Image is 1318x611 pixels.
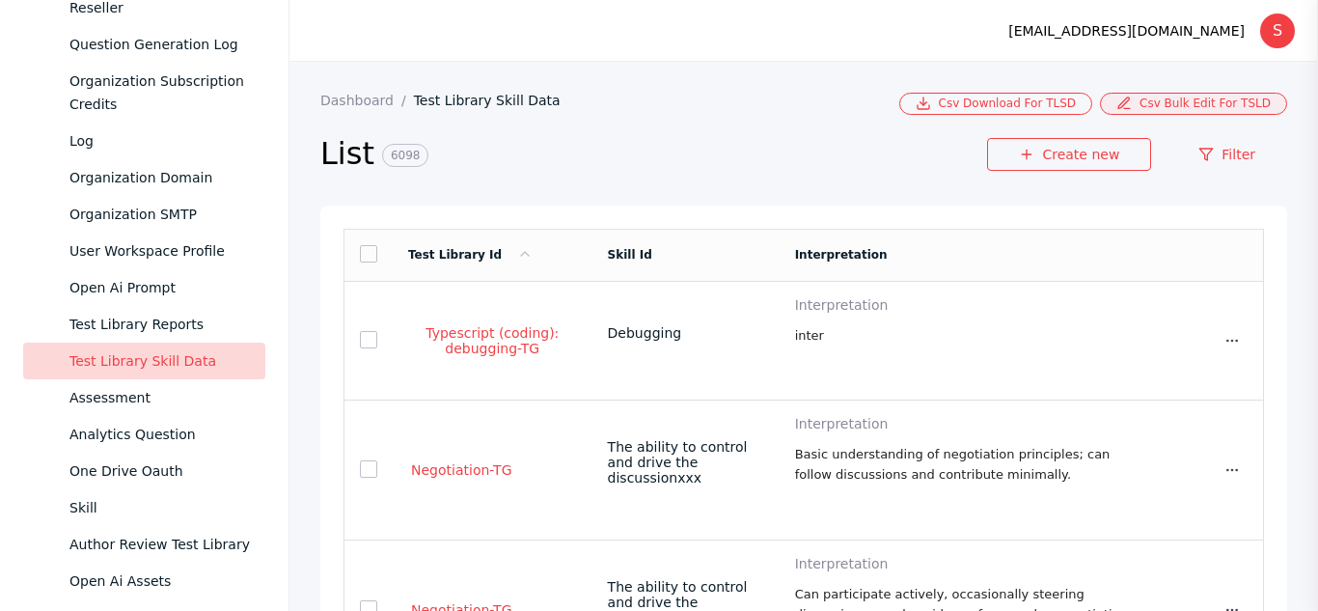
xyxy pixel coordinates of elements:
[69,129,250,153] div: Log
[23,26,265,63] a: Question Generation Log
[23,379,265,416] a: Assessment
[23,489,265,526] a: Skill
[408,324,577,357] a: Typescript (coding): debugging-TG
[23,196,265,233] a: Organization SMTP
[23,269,265,306] a: Open Ai Prompt
[69,423,250,446] div: Analytics Question
[23,416,265,453] a: Analytics Question
[69,33,250,56] div: Question Generation Log
[23,563,265,599] a: Open Ai Assets
[1100,93,1287,115] a: Csv Bulk Edit For TSLD
[795,248,888,262] a: Interpretation
[23,233,265,269] a: User Workspace Profile
[69,459,250,483] div: One Drive Oauth
[69,349,250,373] div: Test Library Skill Data
[69,239,250,263] div: User Workspace Profile
[23,453,265,489] a: One Drive Oauth
[987,138,1151,171] a: Create new
[69,569,250,593] div: Open Ai Assets
[23,343,265,379] a: Test Library Skill Data
[408,248,533,262] a: Test Library Id
[795,556,1140,571] label: interpretation
[408,461,514,479] a: Negotiation-TG
[69,496,250,519] div: Skill
[1008,19,1245,42] div: [EMAIL_ADDRESS][DOMAIN_NAME]
[608,325,764,341] div: Debugging
[23,306,265,343] a: Test Library Reports
[795,297,1140,313] label: interpretation
[795,416,1140,431] label: interpretation
[1167,138,1287,171] a: Filter
[608,439,764,486] div: The ability to control and drive the discussionxxx
[382,144,429,167] span: 6098
[1260,14,1295,48] div: S
[795,326,1140,347] p: inter
[899,93,1092,115] a: Csv Download For TLSD
[320,93,414,108] a: Dashboard
[69,533,250,556] div: Author Review Test Library
[320,134,987,175] h2: List
[69,276,250,299] div: Open Ai Prompt
[23,526,265,563] a: Author Review Test Library
[23,123,265,159] a: Log
[608,248,652,262] a: Skill Id
[69,313,250,336] div: Test Library Reports
[23,63,265,123] a: Organization Subscription Credits
[69,166,250,189] div: Organization Domain
[69,386,250,409] div: Assessment
[795,445,1140,486] p: Basic understanding of negotiation principles; can follow discussions and contribute minimally.
[414,93,576,108] a: Test Library Skill Data
[69,203,250,226] div: Organization SMTP
[23,159,265,196] a: Organization Domain
[69,69,250,116] div: Organization Subscription Credits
